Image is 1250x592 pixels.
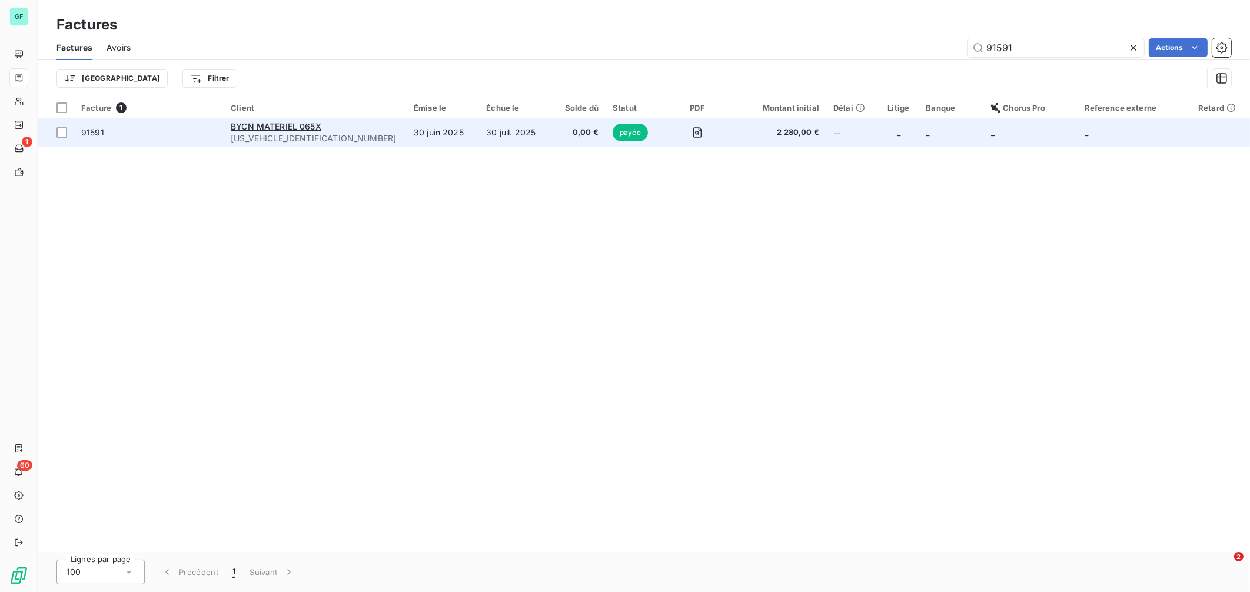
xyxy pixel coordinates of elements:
span: Avoirs [107,42,131,54]
button: [GEOGRAPHIC_DATA] [56,69,168,88]
td: -- [826,118,878,147]
div: Banque [926,103,977,113]
span: 1 [116,102,127,113]
span: 91591 [81,127,104,137]
span: payée [613,124,648,141]
td: 30 juin 2025 [407,118,479,147]
div: Client [231,103,400,113]
span: 60 [17,460,32,471]
div: Solde dû [558,103,599,113]
span: 2 [1234,552,1244,561]
span: _ [991,127,995,137]
div: Chorus Pro [991,103,1070,113]
span: Facture [81,103,111,113]
td: 30 juil. 2025 [479,118,551,147]
iframe: Intercom live chat [1210,552,1238,580]
div: Statut [613,103,658,113]
button: Actions [1149,38,1208,57]
span: [US_VEHICLE_IDENTIFICATION_NUMBER] [231,133,400,144]
span: _ [897,127,900,137]
div: Litige [885,103,912,113]
a: 1 [9,139,28,158]
span: Factures [56,42,92,54]
div: Échue le [486,103,544,113]
div: PDF [672,103,723,113]
span: 0,00 € [558,127,599,138]
span: _ [1085,127,1088,137]
div: Retard [1198,103,1243,113]
div: Montant initial [737,103,819,113]
div: Délai [833,103,871,113]
input: Rechercher [968,38,1144,57]
button: Filtrer [182,69,237,88]
button: Précédent [154,560,225,584]
h3: Factures [56,14,117,35]
div: Émise le [414,103,472,113]
img: Logo LeanPay [9,566,28,585]
button: Suivant [242,560,302,584]
span: 1 [22,137,32,147]
span: _ [926,127,929,137]
button: 1 [225,560,242,584]
div: GF [9,7,28,26]
span: BYCN MATERIEL 065X [231,121,321,131]
div: Reference externe [1085,103,1185,113]
span: 100 [67,566,81,578]
span: 2 280,00 € [737,127,819,138]
span: 1 [232,566,235,578]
